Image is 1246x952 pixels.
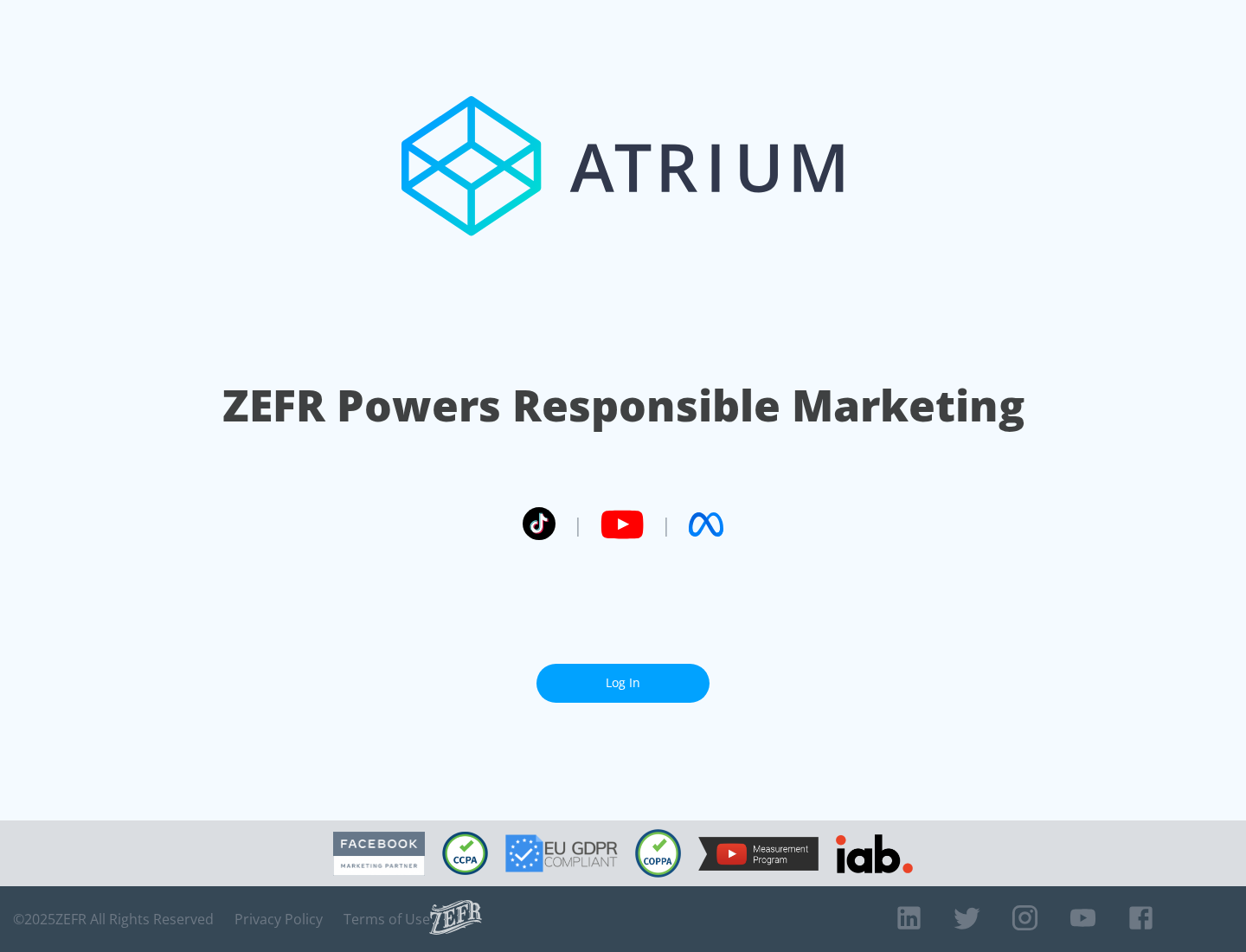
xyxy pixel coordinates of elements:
a: Log In [536,664,710,703]
img: YouTube Measurement Program [698,837,819,871]
img: Facebook Marketing Partner [333,832,425,876]
h1: ZEFR Powers Responsible Marketing [222,376,1024,435]
span: | [573,511,583,537]
a: Privacy Policy [234,910,323,928]
img: IAB [836,834,913,873]
img: CCPA Compliant [442,832,488,875]
span: © 2025 ZEFR All Rights Reserved [13,910,214,928]
span: | [661,511,671,537]
a: Terms of Use [344,910,430,928]
img: GDPR Compliant [505,834,618,872]
img: COPPA Compliant [635,829,681,878]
